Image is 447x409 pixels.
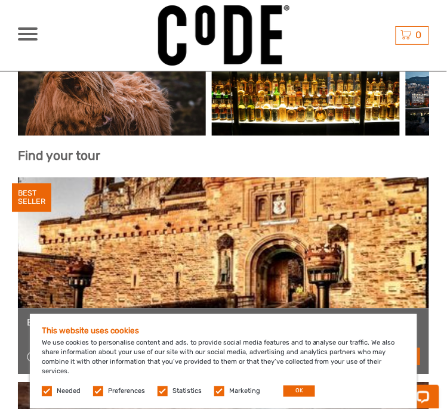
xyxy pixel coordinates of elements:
label: Preferences [108,387,145,396]
label: Marketing [229,387,260,396]
b: Find your tour [18,148,100,163]
span: 0 [414,29,424,41]
button: OK [283,386,315,397]
img: 992-d66cb919-c786-410f-a8a5-821cd0571317_logo_big.jpg [158,5,289,66]
button: Open LiveChat chat widget [137,18,152,33]
div: We use cookies to personalise content and ads, to provide social media features and to analyse ou... [30,314,417,409]
a: Edinburgh Castle Guided Tour - Tickets Included [27,318,420,329]
div: BEST SELLER [12,184,51,212]
h5: This website uses cookies [42,326,405,336]
label: Statistics [172,387,202,396]
label: Needed [57,387,81,396]
p: Chat now [17,21,135,30]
